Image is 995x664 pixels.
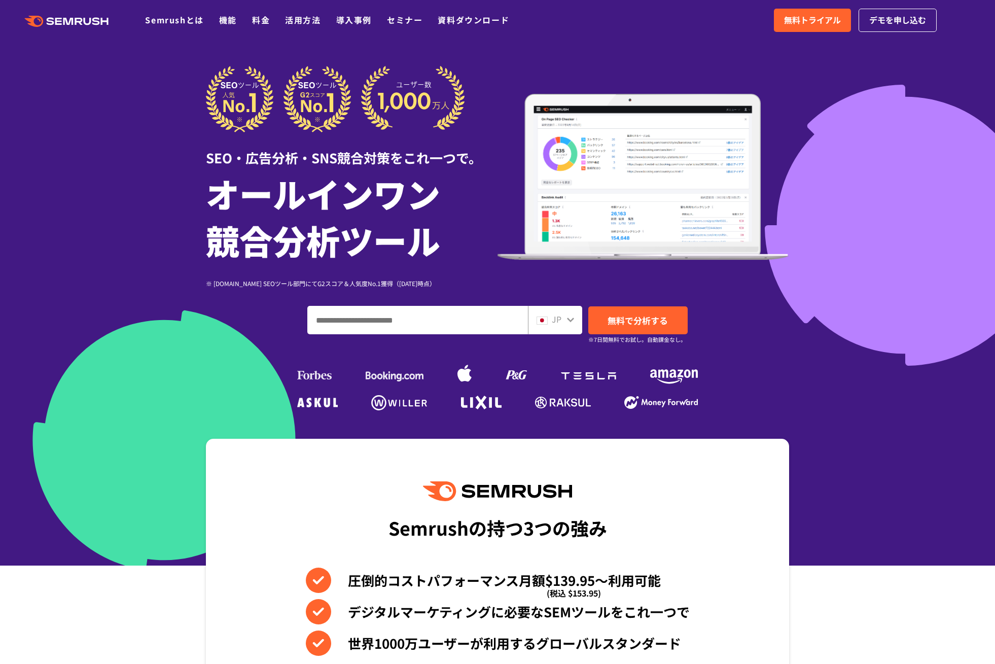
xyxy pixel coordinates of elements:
[306,599,690,624] li: デジタルマーケティングに必要なSEMツールをこれ一つで
[336,14,372,26] a: 導入事例
[219,14,237,26] a: 機能
[552,313,561,325] span: JP
[387,14,422,26] a: セミナー
[423,481,572,501] img: Semrush
[308,306,527,334] input: ドメイン、キーワードまたはURLを入力してください
[608,314,668,327] span: 無料で分析する
[306,568,690,593] li: 圧倒的コストパフォーマンス月額$139.95〜利用可能
[588,335,686,344] small: ※7日間無料でお試し。自動課金なし。
[547,580,601,606] span: (税込 $153.95)
[388,509,607,546] div: Semrushの持つ3つの強み
[869,14,926,27] span: デモを申し込む
[588,306,688,334] a: 無料で分析する
[206,278,497,288] div: ※ [DOMAIN_NAME] SEOツール部門にてG2スコア＆人気度No.1獲得（[DATE]時点）
[774,9,851,32] a: 無料トライアル
[252,14,270,26] a: 料金
[306,631,690,656] li: 世界1000万ユーザーが利用するグローバルスタンダード
[784,14,841,27] span: 無料トライアル
[206,170,497,263] h1: オールインワン 競合分析ツール
[285,14,321,26] a: 活用方法
[438,14,509,26] a: 資料ダウンロード
[859,9,937,32] a: デモを申し込む
[145,14,203,26] a: Semrushとは
[206,132,497,167] div: SEO・広告分析・SNS競合対策をこれ一つで。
